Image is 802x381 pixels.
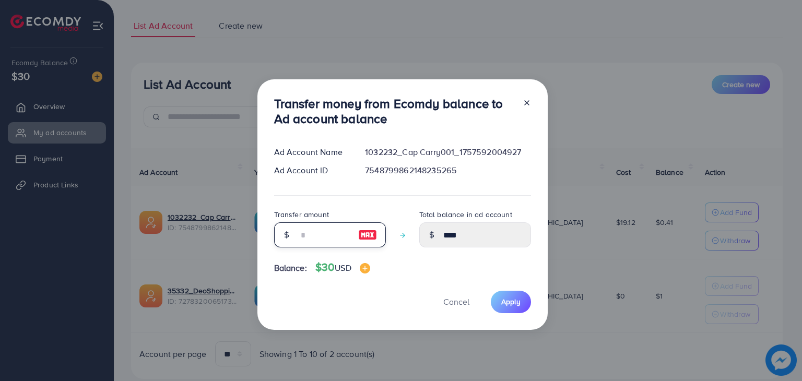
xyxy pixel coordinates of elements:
span: Apply [501,296,521,307]
div: Ad Account Name [266,146,357,158]
div: Ad Account ID [266,164,357,176]
button: Cancel [430,291,482,313]
span: USD [335,262,351,273]
img: image [358,229,377,241]
span: Balance: [274,262,307,274]
span: Cancel [443,296,469,307]
h3: Transfer money from Ecomdy balance to Ad account balance [274,96,514,126]
button: Apply [491,291,531,313]
div: 1032232_Cap Carry001_1757592004927 [357,146,539,158]
label: Total balance in ad account [419,209,512,220]
label: Transfer amount [274,209,329,220]
img: image [360,263,370,273]
div: 7548799862148235265 [357,164,539,176]
h4: $30 [315,261,370,274]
